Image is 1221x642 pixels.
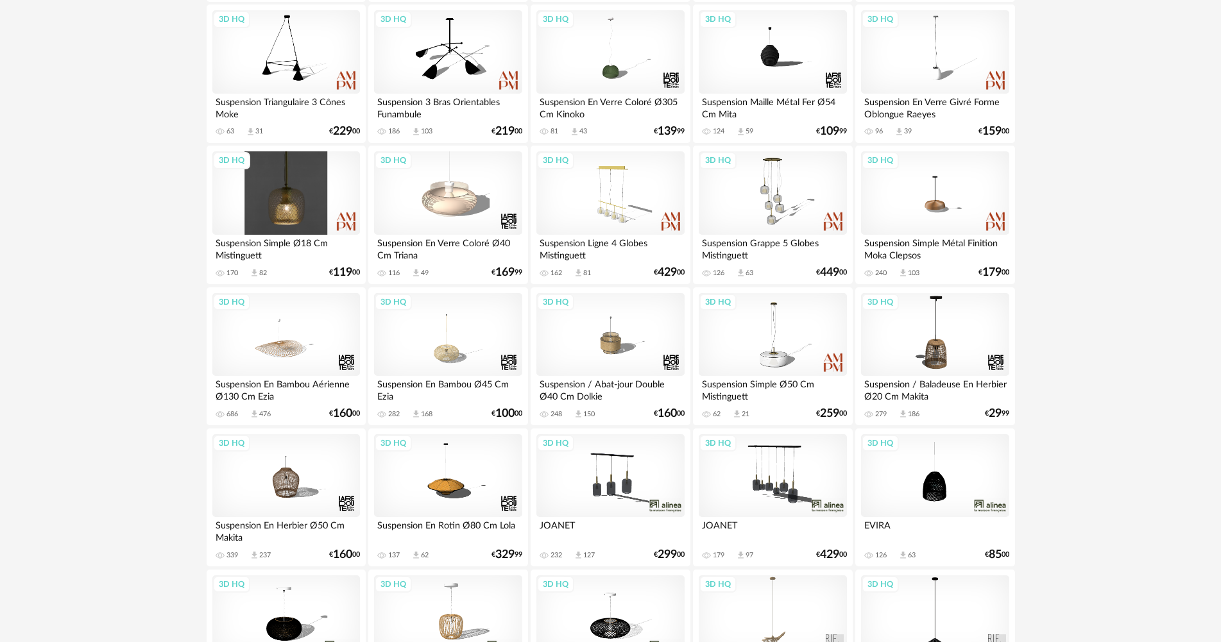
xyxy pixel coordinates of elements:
a: 3D HQ Suspension Simple Ø18 Cm Mistinguett 170 Download icon 82 €11900 [207,146,366,284]
div: 3D HQ [213,294,250,310]
a: 3D HQ Suspension 3 Bras Orientables Funambule 186 Download icon 103 €21900 [368,4,527,143]
div: € 00 [654,550,685,559]
span: 139 [658,127,677,136]
div: 3D HQ [699,152,737,169]
span: Download icon [250,409,259,419]
div: 686 [226,410,238,419]
div: € 00 [816,268,847,277]
a: 3D HQ Suspension / Baladeuse En Herbier Ø20 Cm Makita 279 Download icon 186 €2999 [855,287,1014,426]
span: Download icon [736,268,746,278]
a: 3D HQ Suspension Grappe 5 Globes Mistinguett 126 Download icon 63 €44900 [693,146,852,284]
div: € 00 [329,550,360,559]
div: Suspension En Bambou Ø45 Cm Ezia [374,376,522,401]
div: Suspension Triangulaire 3 Cônes Moke [212,94,360,119]
span: 85 [989,550,1002,559]
span: Download icon [732,409,742,419]
div: € 99 [985,409,1009,418]
div: 3D HQ [699,435,737,452]
span: Download icon [898,550,908,560]
div: 21 [742,410,749,419]
div: 3D HQ [537,152,574,169]
a: 3D HQ Suspension Simple Métal Finition Moka Clepsos 240 Download icon 103 €17900 [855,146,1014,284]
div: 103 [421,127,432,136]
div: 186 [388,127,400,136]
div: 126 [713,269,724,278]
a: 3D HQ Suspension En Rotin Ø80 Cm Lola 137 Download icon 62 €32999 [368,428,527,567]
span: Download icon [246,127,255,137]
div: 339 [226,551,238,560]
div: € 00 [491,127,522,136]
span: Download icon [250,550,259,560]
span: Download icon [574,550,583,560]
div: 282 [388,410,400,419]
div: 116 [388,269,400,278]
div: Suspension Simple Ø18 Cm Mistinguett [212,235,360,260]
a: 3D HQ Suspension Triangulaire 3 Cônes Moke 63 Download icon 31 €22900 [207,4,366,143]
div: 3D HQ [862,294,899,310]
div: 59 [746,127,753,136]
a: 3D HQ Suspension En Verre Coloré Ø305 Cm Kinoko 81 Download icon 43 €13999 [531,4,690,143]
span: Download icon [411,550,421,560]
div: Suspension Simple Ø50 Cm Mistinguett [699,376,846,401]
div: 124 [713,127,724,136]
div: € 00 [978,127,1009,136]
div: Suspension Simple Métal Finition Moka Clepsos [861,235,1009,260]
div: 81 [583,269,591,278]
div: 3D HQ [375,11,412,28]
div: € 00 [654,268,685,277]
span: 179 [982,268,1002,277]
div: 3D HQ [213,11,250,28]
div: 168 [421,410,432,419]
span: 160 [333,550,352,559]
div: Suspension En Bambou Aérienne Ø130 Cm Ezia [212,376,360,401]
span: 449 [820,268,839,277]
div: 103 [908,269,919,278]
span: Download icon [894,127,904,137]
a: 3D HQ Suspension / Abat-jour Double Ø40 Cm Dolkie 248 Download icon 150 €16000 [531,287,690,426]
span: Download icon [411,409,421,419]
span: Download icon [898,409,908,419]
div: JOANET [699,517,846,543]
div: 126 [875,551,887,560]
div: 476 [259,410,271,419]
div: 39 [904,127,912,136]
span: 299 [658,550,677,559]
div: 81 [551,127,558,136]
div: 3D HQ [862,435,899,452]
div: € 99 [491,550,522,559]
div: JOANET [536,517,684,543]
div: 162 [551,269,562,278]
span: 169 [495,268,515,277]
div: Suspension / Abat-jour Double Ø40 Cm Dolkie [536,376,684,401]
div: 3D HQ [862,576,899,593]
div: 237 [259,551,271,560]
div: 137 [388,551,400,560]
div: Suspension 3 Bras Orientables Funambule [374,94,522,119]
div: 3D HQ [537,435,574,452]
div: 3D HQ [375,152,412,169]
div: 179 [713,551,724,560]
div: 63 [226,127,234,136]
div: 150 [583,410,595,419]
a: 3D HQ Suspension En Bambou Aérienne Ø130 Cm Ezia 686 Download icon 476 €16000 [207,287,366,426]
div: 62 [421,551,429,560]
div: € 99 [491,268,522,277]
div: Suspension En Herbier Ø50 Cm Makita [212,517,360,543]
span: 229 [333,127,352,136]
div: 31 [255,127,263,136]
div: 240 [875,269,887,278]
div: Suspension Ligne 4 Globes Mistinguett [536,235,684,260]
div: € 00 [491,409,522,418]
span: 219 [495,127,515,136]
a: 3D HQ Suspension Ligne 4 Globes Mistinguett 162 Download icon 81 €42900 [531,146,690,284]
div: Suspension Grappe 5 Globes Mistinguett [699,235,846,260]
a: 3D HQ JOANET 179 Download icon 97 €42900 [693,428,852,567]
a: 3D HQ Suspension Simple Ø50 Cm Mistinguett 62 Download icon 21 €25900 [693,287,852,426]
div: € 00 [329,268,360,277]
div: 3D HQ [537,576,574,593]
a: 3D HQ Suspension En Verre Coloré Ø40 Cm Triana 116 Download icon 49 €16999 [368,146,527,284]
a: 3D HQ Suspension En Verre Givré Forme Oblongue Raeyes 96 Download icon 39 €15900 [855,4,1014,143]
span: 159 [982,127,1002,136]
div: 3D HQ [699,11,737,28]
a: 3D HQ Suspension En Herbier Ø50 Cm Makita 339 Download icon 237 €16000 [207,428,366,567]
